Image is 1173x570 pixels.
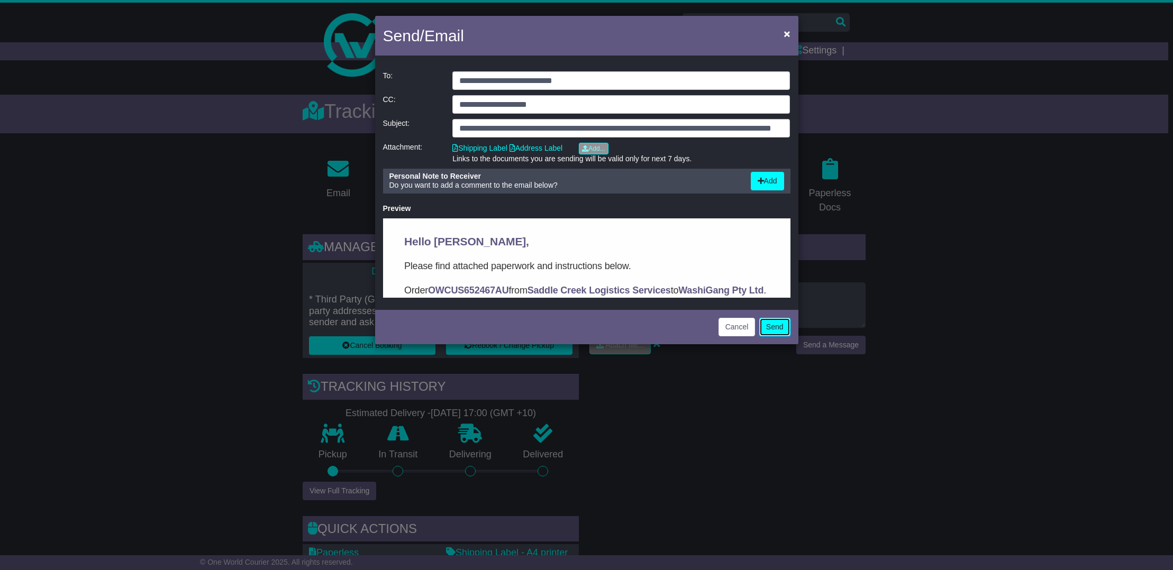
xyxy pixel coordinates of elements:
[778,23,795,44] button: Close
[295,67,380,77] strong: WashiGang Pty Ltd
[378,95,448,114] div: CC:
[378,143,448,163] div: Attachment:
[21,65,386,109] p: Order from to . In this email you’ll find important information about your order, and what you ne...
[378,119,448,137] div: Subject:
[384,172,745,190] div: Do you want to add a comment to the email below?
[579,143,608,154] a: Add...
[759,318,790,336] button: Send
[383,204,790,213] div: Preview
[144,67,288,77] strong: Saddle Creek Logistics Services
[21,40,386,55] p: Please find attached paperwork and instructions below.
[21,17,146,29] span: Hello [PERSON_NAME],
[452,144,507,152] a: Shipping Label
[452,154,790,163] div: Links to the documents you are sending will be valid only for next 7 days.
[383,24,464,48] h4: Send/Email
[510,144,563,152] a: Address Label
[378,71,448,90] div: To:
[45,67,125,77] strong: OWCUS652467AU
[784,27,790,40] span: ×
[751,172,784,190] button: Add
[389,172,740,181] div: Personal Note to Receiver
[719,318,756,336] button: Cancel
